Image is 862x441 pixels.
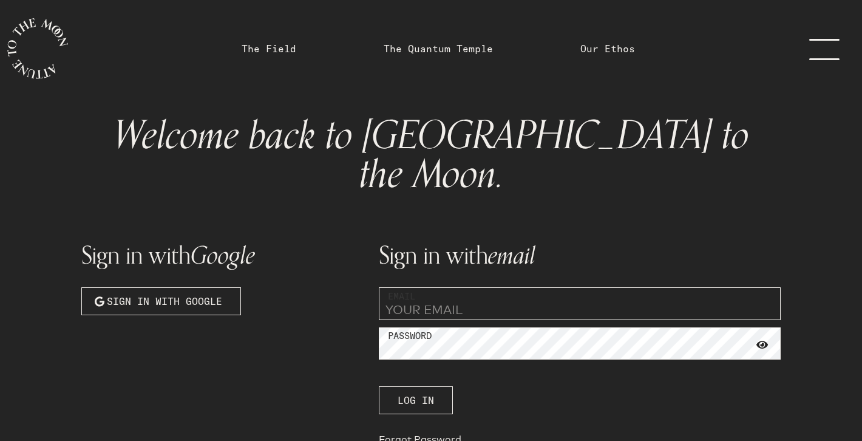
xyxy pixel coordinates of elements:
[242,41,296,56] a: The Field
[81,287,241,315] button: Sign in with Google
[488,236,535,276] span: email
[388,290,415,304] label: Email
[384,41,493,56] a: The Quantum Temple
[379,287,781,320] input: YOUR EMAIL
[91,117,771,194] h1: Welcome back to [GEOGRAPHIC_DATA] to the Moon.
[580,41,635,56] a: Our Ethos
[398,393,434,408] span: Log In
[379,386,453,414] button: Log In
[81,243,364,268] h1: Sign in with
[191,236,255,276] span: Google
[388,329,432,343] label: Password
[379,243,781,268] h1: Sign in with
[107,294,222,309] span: Sign in with Google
